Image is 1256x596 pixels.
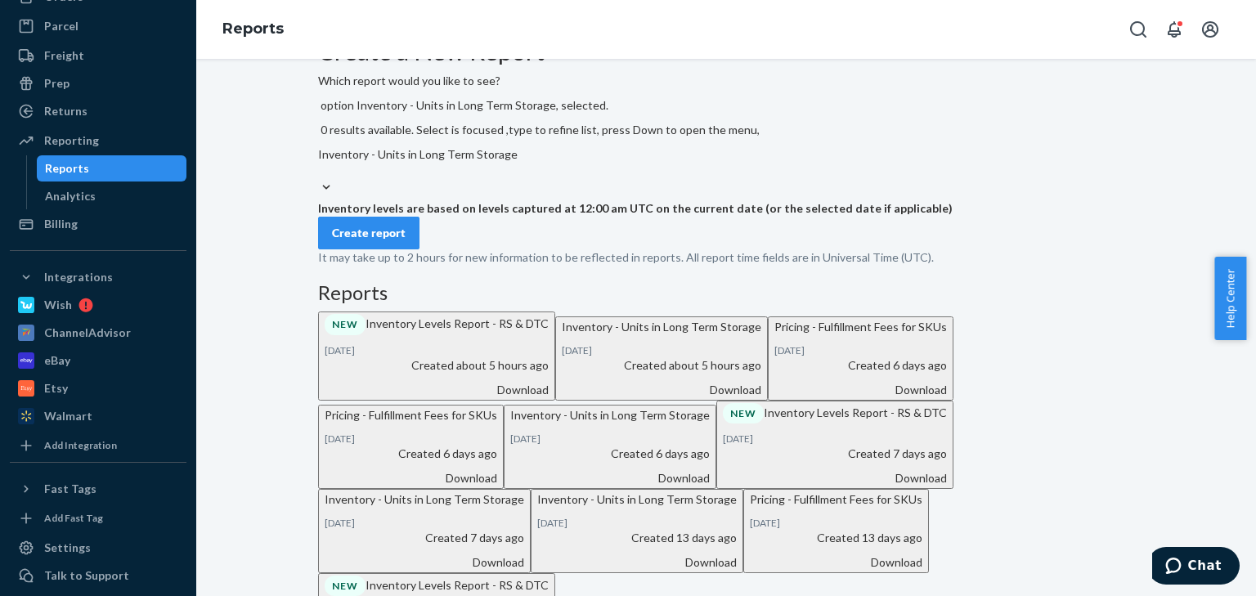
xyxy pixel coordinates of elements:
button: Integrations [10,264,186,290]
button: Inventory - Units in Long Term Storage[DATE]Created 6 days agoDownload [504,405,716,489]
div: Prep [44,75,70,92]
div: Talk to Support [44,567,129,584]
p: Inventory Levels Report - RS & DTC [325,576,549,596]
div: Download [562,382,761,398]
ol: breadcrumbs [209,6,297,53]
h3: Reports [318,282,1134,303]
a: Prep [10,70,186,96]
a: Etsy [10,375,186,401]
p: Inventory - Units in Long Term Storage [537,491,737,508]
div: ChannelAdvisor [44,325,131,341]
button: Open account menu [1194,13,1227,46]
button: Pricing - Fulfillment Fees for SKUs[DATE]Created 6 days agoDownload [318,405,504,489]
div: Download [750,554,922,571]
a: Reports [37,155,187,181]
p: Created 13 days ago [537,530,737,546]
iframe: Opens a widget where you can chat to one of our agents [1152,547,1240,588]
p: Pricing - Fulfillment Fees for SKUs [325,407,497,423]
button: Create report [318,217,419,249]
p: Created 6 days ago [325,446,497,462]
button: Help Center [1214,257,1246,340]
p: Created about 5 hours ago [562,357,761,374]
div: Integrations [44,269,113,285]
a: Add Fast Tag [10,509,186,528]
p: Created 7 days ago [723,446,947,462]
div: Freight [44,47,84,64]
p: Inventory Levels Report - RS & DTC [723,403,947,423]
div: Download [325,382,549,398]
button: Open Search Box [1122,13,1155,46]
time: [DATE] [325,517,355,529]
time: [DATE] [562,344,592,356]
div: Returns [44,103,87,119]
a: Freight [10,43,186,69]
a: eBay [10,347,186,374]
button: Inventory - Units in Long Term Storage[DATE]Created 7 days agoDownload [318,489,531,573]
button: Fast Tags [10,476,186,502]
button: Open notifications [1158,13,1191,46]
button: Pricing - Fulfillment Fees for SKUs[DATE]Created 13 days agoDownload [743,489,929,573]
p: Created 6 days ago [774,357,947,374]
a: Returns [10,98,186,124]
div: Add Integration [44,438,117,452]
a: ChannelAdvisor [10,320,186,346]
div: Reports [45,160,89,177]
p: Created 13 days ago [750,530,922,546]
a: Reports [222,20,284,38]
div: Create report [332,225,406,241]
a: Reporting [10,128,186,154]
div: Wish [44,297,72,313]
p: Inventory - Units in Long Term Storage [562,319,761,335]
p: option Inventory - Units in Long Term Storage, selected. [318,97,1134,114]
div: Add Fast Tag [44,511,103,525]
div: NEW [325,314,366,334]
time: [DATE] [774,344,805,356]
p: Inventory - Units in Long Term Storage [510,407,710,423]
div: Walmart [44,408,92,424]
p: Created about 5 hours ago [325,357,549,374]
div: eBay [44,352,70,369]
p: Inventory - Units in Long Term Storage [325,491,524,508]
p: Created 6 days ago [510,446,710,462]
button: Talk to Support [10,562,186,589]
div: Billing [44,216,78,232]
time: [DATE] [723,432,753,445]
p: It may take up to 2 hours for new information to be reflected in reports. All report time fields ... [318,249,1134,266]
h2: Create a New Report [318,38,1134,65]
div: Reporting [44,132,99,149]
a: Analytics [37,183,187,209]
div: Inventory - Units in Long Term Storage [318,146,1134,163]
a: Wish [10,292,186,318]
div: Fast Tags [44,481,96,497]
time: [DATE] [537,517,567,529]
a: Add Integration [10,436,186,455]
div: Download [325,470,497,486]
p: Pricing - Fulfillment Fees for SKUs [750,491,922,508]
div: NEW [325,576,366,596]
time: [DATE] [510,432,541,445]
a: Settings [10,535,186,561]
div: Download [510,470,710,486]
div: Analytics [45,188,96,204]
p: 0 results available. Select is focused ,type to refine list, press Down to open the menu, [318,122,1134,138]
p: Created 7 days ago [325,530,524,546]
div: Etsy [44,380,68,397]
button: NEWInventory Levels Report - RS & DTC[DATE]Created about 5 hours agoDownload [318,311,555,400]
time: [DATE] [325,432,355,445]
a: Parcel [10,13,186,39]
div: NEW [723,403,764,423]
time: [DATE] [325,344,355,356]
a: Billing [10,211,186,237]
div: Download [774,382,947,398]
button: Inventory - Units in Long Term Storage[DATE]Created 13 days agoDownload [531,489,743,573]
div: Download [723,470,947,486]
time: [DATE] [750,517,780,529]
div: Settings [44,540,91,556]
button: NEWInventory Levels Report - RS & DTC[DATE]Created 7 days agoDownload [716,401,953,489]
p: Inventory levels are based on levels captured at 12:00 am UTC on the current date (or the selecte... [318,200,1134,217]
button: Pricing - Fulfillment Fees for SKUs[DATE]Created 6 days agoDownload [768,316,953,401]
p: Inventory Levels Report - RS & DTC [325,314,549,334]
p: Pricing - Fulfillment Fees for SKUs [774,319,947,335]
